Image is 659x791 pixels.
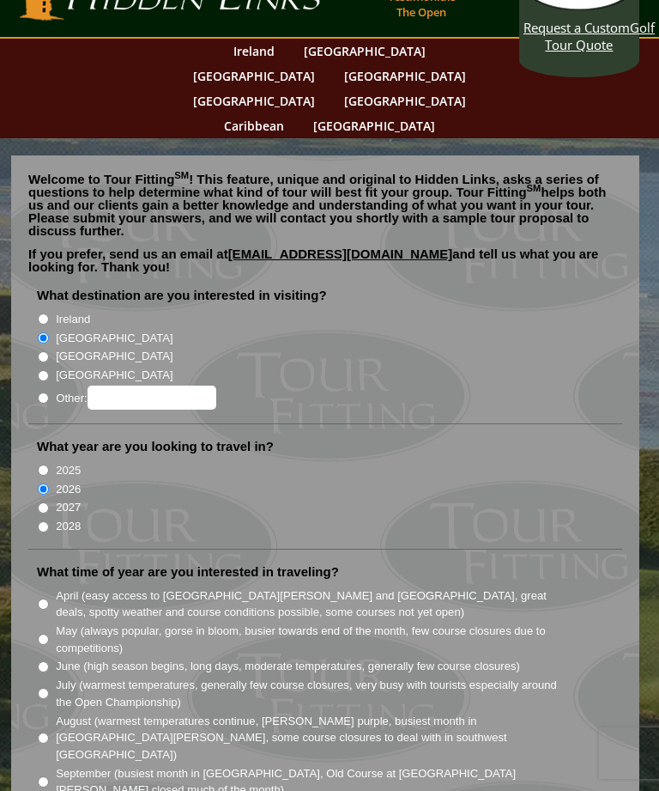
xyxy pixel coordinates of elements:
input: Other: [88,386,216,410]
label: [GEOGRAPHIC_DATA] [56,348,172,365]
a: [GEOGRAPHIC_DATA] [184,88,323,113]
a: [GEOGRAPHIC_DATA] [295,39,434,64]
label: 2025 [56,462,81,479]
label: July (warmest temperatures, generally few course closures, very busy with tourists especially aro... [56,677,558,710]
label: What time of year are you interested in traveling? [37,563,339,581]
label: What destination are you interested in visiting? [37,287,327,304]
a: [GEOGRAPHIC_DATA] [336,88,475,113]
label: May (always popular, gorse in bloom, busier towards end of the month, few course closures due to ... [56,623,558,656]
label: [GEOGRAPHIC_DATA] [56,367,172,384]
label: April (easy access to [GEOGRAPHIC_DATA][PERSON_NAME] and [GEOGRAPHIC_DATA], great deals, spotty w... [56,587,558,621]
a: [GEOGRAPHIC_DATA] [305,113,444,138]
a: [EMAIL_ADDRESS][DOMAIN_NAME] [228,246,453,261]
sup: SM [527,183,541,193]
span: Request a Custom [523,19,630,36]
label: Ireland [56,311,90,328]
a: Caribbean [215,113,293,138]
label: August (warmest temperatures continue, [PERSON_NAME] purple, busiest month in [GEOGRAPHIC_DATA][P... [56,713,558,764]
a: [GEOGRAPHIC_DATA] [336,64,475,88]
label: June (high season begins, long days, moderate temperatures, generally few course closures) [56,658,520,675]
p: Welcome to Tour Fitting ! This feature, unique and original to Hidden Links, asks a series of que... [28,173,622,237]
label: 2028 [56,518,81,535]
p: If you prefer, send us an email at and tell us what you are looking for. Thank you! [28,247,622,286]
label: 2026 [56,481,81,498]
label: Other: [56,386,215,410]
sup: SM [174,170,189,180]
a: Ireland [225,39,283,64]
label: What year are you looking to travel in? [37,438,274,455]
a: [GEOGRAPHIC_DATA] [184,64,323,88]
label: [GEOGRAPHIC_DATA] [56,330,172,347]
label: 2027 [56,499,81,516]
